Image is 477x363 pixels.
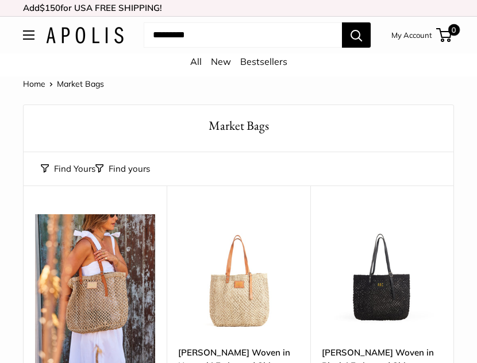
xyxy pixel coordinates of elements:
[57,79,104,89] span: Market Bags
[190,56,202,67] a: All
[41,161,95,177] button: Find Yours
[448,24,460,36] span: 0
[23,79,45,89] a: Home
[437,28,452,42] a: 0
[178,214,298,334] a: Mercado Woven in Natural | Estimated Ship: Oct. 19thMercado Woven in Natural | Estimated Ship: Oc...
[391,28,432,42] a: My Account
[322,214,442,334] img: Mercado Woven in Black | Estimated Ship: Oct. 19th
[23,76,104,91] nav: Breadcrumb
[23,30,34,40] button: Open menu
[240,56,287,67] a: Bestsellers
[41,117,436,134] h1: Market Bags
[322,214,442,334] a: Mercado Woven in Black | Estimated Ship: Oct. 19thMercado Woven in Black | Estimated Ship: Oct. 19th
[40,2,60,13] span: $150
[95,161,150,177] button: Filter collection
[211,56,231,67] a: New
[178,214,298,334] img: Mercado Woven in Natural | Estimated Ship: Oct. 19th
[144,22,342,48] input: Search...
[342,22,371,48] button: Search
[46,27,124,44] img: Apolis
